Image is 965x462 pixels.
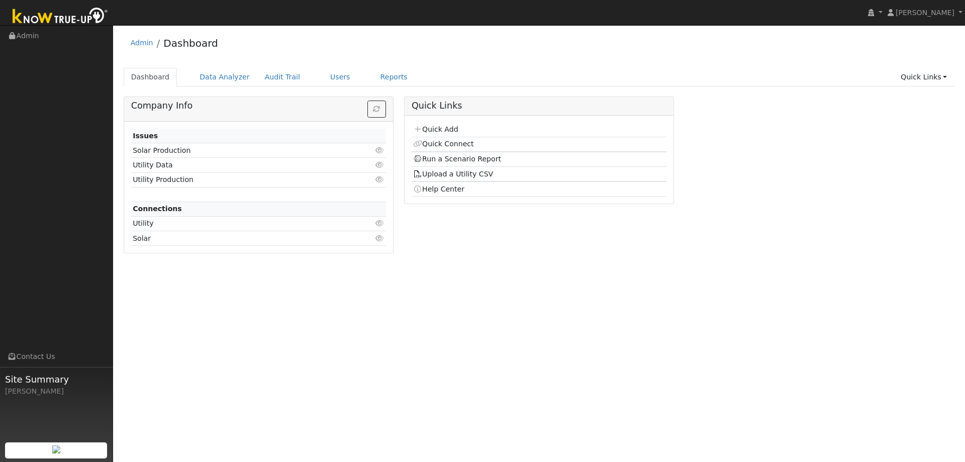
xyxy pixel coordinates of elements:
[131,231,345,246] td: Solar
[413,125,458,133] a: Quick Add
[413,155,501,163] a: Run a Scenario Report
[133,205,182,213] strong: Connections
[375,176,384,183] i: Click to view
[131,101,386,111] h5: Company Info
[323,68,358,86] a: Users
[375,220,384,227] i: Click to view
[131,172,345,187] td: Utility Production
[896,9,954,17] span: [PERSON_NAME]
[192,68,257,86] a: Data Analyzer
[8,6,113,28] img: Know True-Up
[413,140,473,148] a: Quick Connect
[5,373,108,386] span: Site Summary
[131,143,345,158] td: Solar Production
[375,235,384,242] i: Click to view
[131,158,345,172] td: Utility Data
[131,216,345,231] td: Utility
[257,68,308,86] a: Audit Trail
[413,170,493,178] a: Upload a Utility CSV
[375,161,384,168] i: Click to view
[375,147,384,154] i: Click to view
[124,68,177,86] a: Dashboard
[131,39,153,47] a: Admin
[163,37,218,49] a: Dashboard
[5,386,108,397] div: [PERSON_NAME]
[412,101,666,111] h5: Quick Links
[413,185,464,193] a: Help Center
[52,445,60,453] img: retrieve
[373,68,415,86] a: Reports
[893,68,954,86] a: Quick Links
[133,132,158,140] strong: Issues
